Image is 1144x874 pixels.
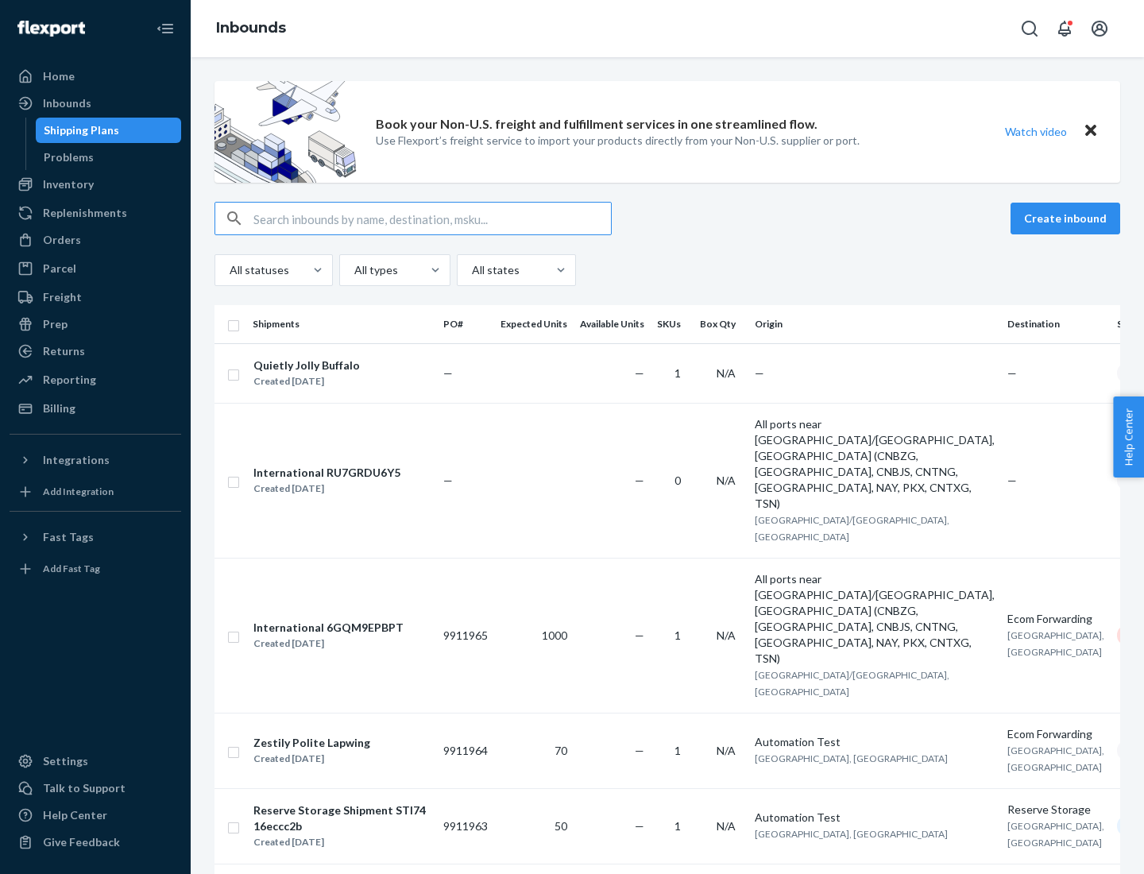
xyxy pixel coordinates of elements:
button: Watch video [995,120,1077,143]
button: Give Feedback [10,830,181,855]
button: Close [1080,120,1101,143]
span: N/A [717,819,736,833]
div: Automation Test [755,734,995,750]
img: Flexport logo [17,21,85,37]
div: Created [DATE] [253,834,430,850]
th: Expected Units [494,305,574,343]
th: Destination [1001,305,1111,343]
div: Shipping Plans [44,122,119,138]
a: Orders [10,227,181,253]
div: All ports near [GEOGRAPHIC_DATA]/[GEOGRAPHIC_DATA], [GEOGRAPHIC_DATA] (CNBZG, [GEOGRAPHIC_DATA], ... [755,571,995,667]
span: 1000 [542,628,567,642]
div: Inbounds [43,95,91,111]
span: — [635,744,644,757]
div: Give Feedback [43,834,120,850]
span: [GEOGRAPHIC_DATA], [GEOGRAPHIC_DATA] [1007,744,1104,773]
td: 9911965 [437,558,494,713]
input: All states [470,262,472,278]
a: Add Fast Tag [10,556,181,582]
div: Automation Test [755,810,995,826]
div: Quietly Jolly Buffalo [253,358,360,373]
span: 70 [555,744,567,757]
div: Settings [43,753,88,769]
span: — [755,366,764,380]
th: Box Qty [694,305,748,343]
div: International RU7GRDU6Y5 [253,465,400,481]
div: Zestily Polite Lapwing [253,735,370,751]
p: Use Flexport’s freight service to import your products directly from your Non-U.S. supplier or port. [376,133,860,149]
a: Billing [10,396,181,421]
div: Reporting [43,372,96,388]
span: [GEOGRAPHIC_DATA]/[GEOGRAPHIC_DATA], [GEOGRAPHIC_DATA] [755,669,949,698]
a: Inventory [10,172,181,197]
div: Ecom Forwarding [1007,726,1104,742]
ol: breadcrumbs [203,6,299,52]
a: Inbounds [216,19,286,37]
button: Integrations [10,447,181,473]
div: Orders [43,232,81,248]
a: Inbounds [10,91,181,116]
a: Returns [10,338,181,364]
span: 50 [555,819,567,833]
a: Settings [10,748,181,774]
button: Fast Tags [10,524,181,550]
a: Prep [10,311,181,337]
a: Help Center [10,802,181,828]
button: Open notifications [1049,13,1080,44]
div: Created [DATE] [253,481,400,497]
span: [GEOGRAPHIC_DATA], [GEOGRAPHIC_DATA] [755,752,948,764]
div: Add Fast Tag [43,562,100,575]
span: — [1007,474,1017,487]
td: 9911963 [437,788,494,864]
div: Prep [43,316,68,332]
div: Help Center [43,807,107,823]
span: N/A [717,628,736,642]
span: [GEOGRAPHIC_DATA], [GEOGRAPHIC_DATA] [1007,629,1104,658]
a: Parcel [10,256,181,281]
div: Integrations [43,452,110,468]
a: Add Integration [10,479,181,505]
div: Ecom Forwarding [1007,611,1104,627]
span: — [635,819,644,833]
div: Add Integration [43,485,114,498]
div: International 6GQM9EPBPT [253,620,404,636]
input: All statuses [228,262,230,278]
th: SKUs [651,305,694,343]
span: N/A [717,366,736,380]
span: 0 [674,474,681,487]
span: 1 [674,744,681,757]
div: Created [DATE] [253,373,360,389]
span: [GEOGRAPHIC_DATA]/[GEOGRAPHIC_DATA], [GEOGRAPHIC_DATA] [755,514,949,543]
a: Reporting [10,367,181,393]
div: Fast Tags [43,529,94,545]
span: — [635,474,644,487]
div: All ports near [GEOGRAPHIC_DATA]/[GEOGRAPHIC_DATA], [GEOGRAPHIC_DATA] (CNBZG, [GEOGRAPHIC_DATA], ... [755,416,995,512]
div: Replenishments [43,205,127,221]
a: Problems [36,145,182,170]
input: Search inbounds by name, destination, msku... [253,203,611,234]
button: Open account menu [1084,13,1115,44]
div: Talk to Support [43,780,126,796]
div: Problems [44,149,94,165]
a: Replenishments [10,200,181,226]
p: Book your Non-U.S. freight and fulfillment services in one streamlined flow. [376,115,817,133]
span: — [1007,366,1017,380]
span: — [443,366,453,380]
div: Parcel [43,261,76,277]
button: Help Center [1113,396,1144,478]
span: — [635,366,644,380]
div: Reserve Storage [1007,802,1104,818]
a: Talk to Support [10,775,181,801]
div: Inventory [43,176,94,192]
button: Close Navigation [149,13,181,44]
span: 1 [674,819,681,833]
a: Home [10,64,181,89]
div: Created [DATE] [253,636,404,652]
span: N/A [717,474,736,487]
th: Origin [748,305,1001,343]
a: Freight [10,284,181,310]
span: — [443,474,453,487]
div: Freight [43,289,82,305]
div: Home [43,68,75,84]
